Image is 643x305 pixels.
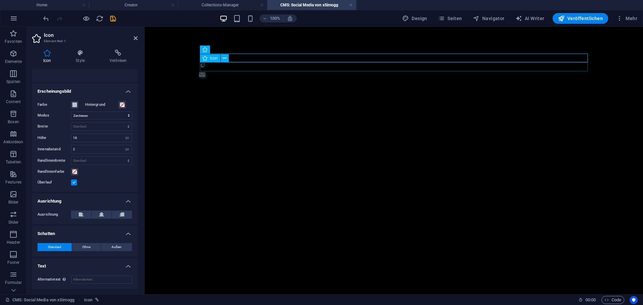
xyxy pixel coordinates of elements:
[402,15,427,22] span: Design
[5,59,22,64] p: Elemente
[44,38,124,44] h3: Element #ed-1
[438,15,462,22] span: Seiten
[7,240,20,245] p: Header
[5,39,22,44] p: Favoriten
[578,296,596,304] h6: Session-Zeit
[6,99,21,104] p: Content
[38,101,71,109] label: Farbe
[85,101,119,109] label: Hintergrund
[82,14,90,22] button: Klicke hier, um den Vorschau-Modus zu verlassen
[8,119,19,125] p: Boxen
[473,15,505,22] span: Navigator
[44,32,138,38] h2: Icon
[178,1,267,9] h4: Collections-Manager
[614,13,640,24] button: Mehr
[38,111,71,120] label: Modus
[604,296,621,304] span: Code
[65,50,98,64] h4: Style
[5,280,22,285] p: Formular
[112,243,122,251] span: Außen
[101,243,132,251] button: Außen
[515,15,545,22] span: AI Writer
[585,296,596,304] span: 00 00
[38,178,71,186] label: Überlauf
[38,125,71,128] label: Breite
[38,147,71,151] label: Innenabstand
[470,13,507,24] button: Navigator
[6,79,20,84] p: Spalten
[435,13,465,24] button: Seiten
[32,226,138,238] h4: Schatten
[82,243,90,251] span: Ohne
[38,211,71,219] label: Ausrichtung
[6,159,21,165] p: Tabellen
[630,296,638,304] button: Usercentrics
[42,14,50,22] button: undo
[553,13,608,24] button: Veröffentlichen
[260,14,283,22] button: 100%
[95,14,103,22] button: reload
[32,193,138,205] h4: Ausrichtung
[32,83,138,95] h4: Erscheinungsbild
[38,168,71,176] label: Randlinienfarbe
[38,243,72,251] button: Standard
[8,200,19,205] p: Bilder
[109,14,117,22] button: save
[616,15,637,22] span: Mehr
[96,15,103,22] i: Seite neu laden
[109,15,117,22] i: Save (Ctrl+S)
[210,56,218,60] span: Icon
[513,13,547,24] button: AI Writer
[270,14,280,22] h6: 100%
[7,260,19,265] p: Footer
[84,296,92,304] span: Klick zum Auswählen. Doppelklick zum Bearbeiten
[32,258,138,270] h4: Text
[3,139,23,145] p: Akkordeon
[48,243,61,251] span: Standard
[71,276,132,284] input: Alternativtext...
[287,15,293,21] i: Bei Größenänderung Zoomstufe automatisch an das gewählte Gerät anpassen.
[95,298,99,302] i: Element ist verlinkt
[5,179,21,185] p: Features
[400,13,430,24] button: Design
[590,297,591,302] span: :
[400,13,430,24] div: Design (Strg+Alt+Y)
[32,50,65,64] h4: Icon
[38,136,71,140] label: Höhe
[601,296,624,304] button: Code
[98,50,138,64] h4: Verlinken
[72,243,101,251] button: Ohne
[38,159,71,162] label: Randlinienbreite
[42,15,50,22] i: Rückgängig: Icon-Schatten ändern (Strg+Z)
[89,1,178,9] h4: Creator
[84,296,99,304] nav: breadcrumb
[38,276,71,284] label: Alternativtext
[558,15,603,22] span: Veröffentlichen
[8,220,19,225] p: Slider
[5,296,74,304] a: Klick, um Auswahl aufzuheben. Doppelklick öffnet Seitenverwaltung
[267,1,356,9] h4: CMS: Social Media von xSimogg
